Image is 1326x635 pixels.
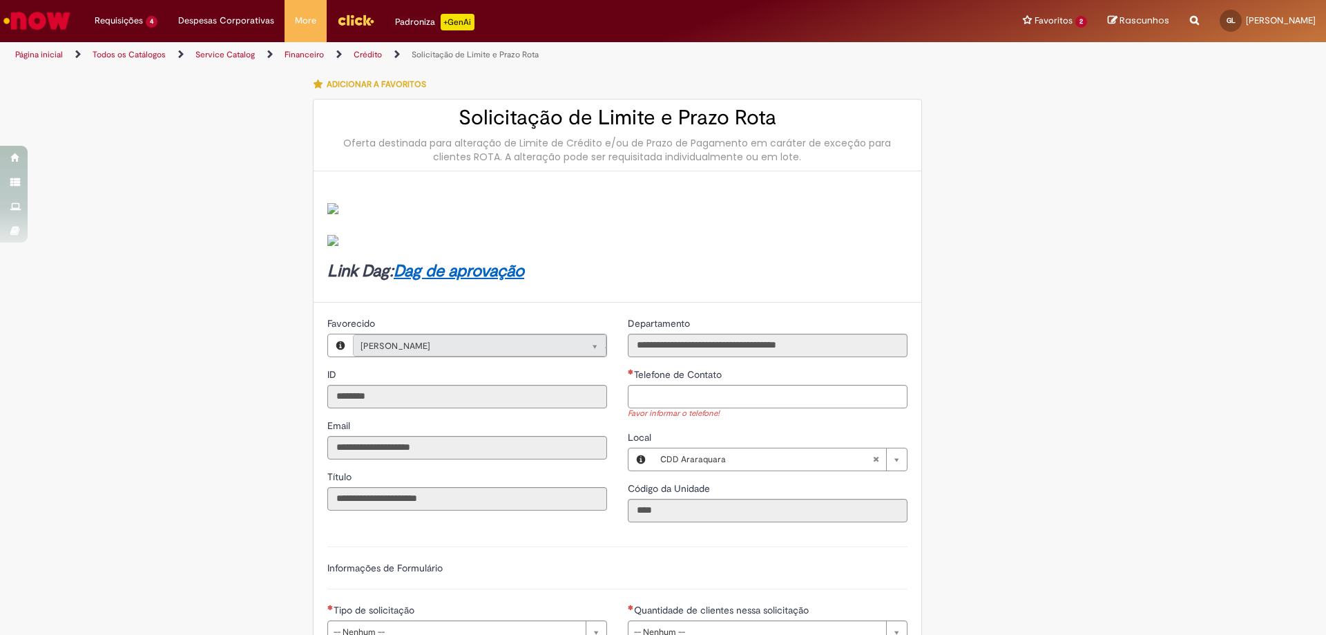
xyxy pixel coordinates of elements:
div: Padroniza [395,14,474,30]
a: [PERSON_NAME]Limpar campo Favorecido [353,334,606,357]
span: Quantidade de clientes nessa solicitação [634,604,811,616]
span: GL [1227,16,1236,25]
input: Código da Unidade [628,499,907,522]
a: Rascunhos [1108,15,1169,28]
label: Somente leitura - Email [327,419,353,433]
span: CDD Araraquara [660,448,872,471]
a: Página inicial [15,49,63,60]
abbr: Limpar campo Local [865,448,886,471]
input: Departamento [628,334,907,357]
span: Rascunhos [1120,14,1169,27]
input: ID [327,385,607,408]
span: Necessários [327,605,334,610]
input: Email [327,436,607,459]
a: Crédito [354,49,382,60]
input: Título [327,487,607,511]
a: Service Catalog [195,49,255,60]
label: Somente leitura - Código da Unidade [628,482,713,495]
a: Solicitação de Limite e Prazo Rota [412,49,539,60]
a: CDD AraraquaraLimpar campo Local [653,448,907,471]
img: sys_attachment.do [327,235,338,246]
a: Financeiro [285,49,324,60]
span: More [295,14,316,28]
h2: Solicitação de Limite e Prazo Rota [327,106,907,129]
a: Todos os Catálogos [93,49,166,60]
span: Despesas Corporativas [178,14,274,28]
div: Oferta destinada para alteração de Limite de Crédito e/ou de Prazo de Pagamento em caráter de exc... [327,136,907,164]
span: Somente leitura - ID [327,368,339,381]
img: sys_attachment.do [327,203,338,214]
span: Somente leitura - Email [327,419,353,432]
span: Local [628,431,654,444]
span: Favoritos [1035,14,1073,28]
p: +GenAi [441,14,474,30]
span: Somente leitura - Código da Unidade [628,482,713,495]
span: Somente leitura - Favorecido [327,317,378,330]
span: Adicionar a Favoritos [327,79,426,90]
img: ServiceNow [1,7,73,35]
input: Telefone de Contato [628,385,907,408]
label: Somente leitura - ID [327,368,339,381]
a: Dag de aprovação [394,260,524,282]
span: 2 [1075,16,1087,28]
span: 4 [146,16,157,28]
label: Informações de Formulário [327,562,443,574]
span: [PERSON_NAME] [1246,15,1316,26]
span: [PERSON_NAME] [361,335,571,357]
span: Tipo de solicitação [334,604,417,616]
span: Telefone de Contato [634,368,724,381]
button: Local, Visualizar este registro CDD Araraquara [628,448,653,471]
span: Necessários [628,369,634,375]
strong: Link Dag: [327,260,524,282]
button: Favorecido, Visualizar este registro Gabriel Lins Lamorea [328,334,353,357]
span: Somente leitura - Departamento [628,317,693,330]
img: click_logo_yellow_360x200.png [337,10,374,30]
label: Somente leitura - Departamento [628,316,693,330]
div: Favor informar o telefone! [628,408,907,420]
button: Adicionar a Favoritos [313,70,434,99]
ul: Trilhas de página [10,42,874,68]
span: Requisições [95,14,143,28]
span: Necessários [628,605,634,610]
label: Somente leitura - Título [327,470,354,484]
